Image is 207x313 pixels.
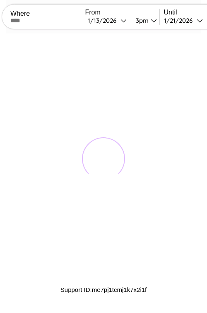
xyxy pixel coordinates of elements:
[132,17,151,24] div: 3pm
[10,10,81,17] label: Where
[88,17,120,24] div: 1 / 13 / 2026
[164,17,197,24] div: 1 / 21 / 2026
[60,284,147,295] p: Support ID: me7pj1tcmj1k7x2i1f
[85,9,159,16] label: From
[85,16,129,25] button: 1/13/2026
[129,16,159,25] button: 3pm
